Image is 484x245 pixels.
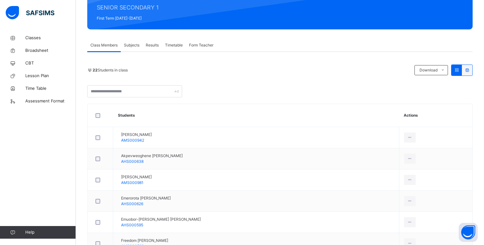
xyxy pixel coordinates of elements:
span: Form Teacher [189,42,213,48]
img: safsims [6,6,54,19]
span: [PERSON_NAME] [121,132,152,138]
span: Akpevweoghene [PERSON_NAME] [121,153,183,159]
b: 22 [93,68,98,72]
span: AMS000981 [121,180,144,185]
span: Subjects [124,42,139,48]
span: AHS000638 [121,159,144,164]
th: Actions [399,104,472,127]
span: [PERSON_NAME] [121,174,152,180]
span: Emuobor-[PERSON_NAME] [PERSON_NAME] [121,217,201,222]
span: Timetable [165,42,183,48]
button: Open asap [459,223,478,242]
span: Classes [25,35,76,41]
span: Results [146,42,159,48]
span: Time Table [25,85,76,92]
span: Emerorota [PERSON_NAME] [121,195,171,201]
span: Assessment Format [25,98,76,104]
th: Students [113,104,399,127]
span: AHS000595 [121,223,143,227]
span: Lesson Plan [25,73,76,79]
span: Help [25,229,76,236]
span: AMS000942 [121,138,144,143]
span: CBT [25,60,76,66]
span: Broadsheet [25,47,76,54]
span: Class Members [90,42,118,48]
span: Students in class [93,67,128,73]
span: Download [420,67,438,73]
span: AHS000626 [121,201,143,206]
span: Freedom [PERSON_NAME] [121,238,168,243]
